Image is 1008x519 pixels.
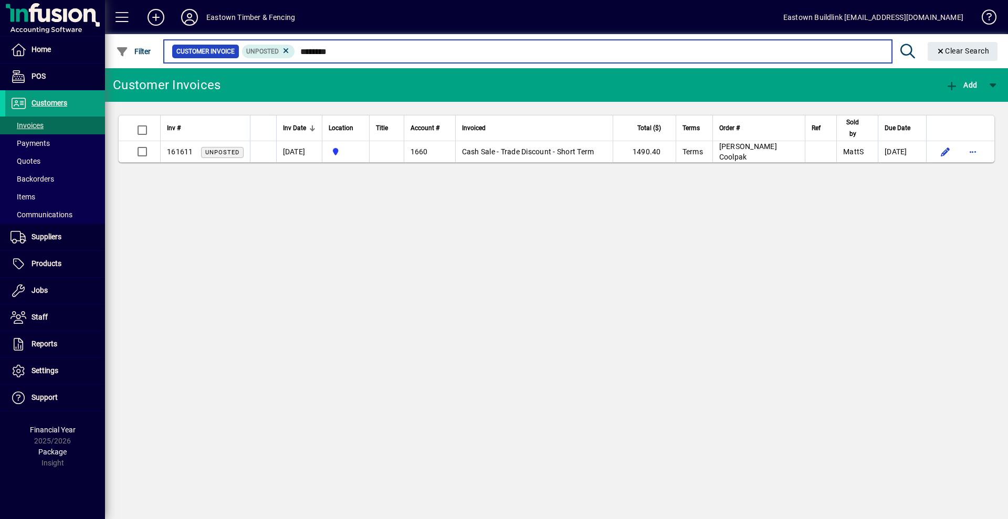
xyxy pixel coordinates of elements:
[283,122,316,134] div: Inv Date
[10,139,50,147] span: Payments
[5,224,105,250] a: Suppliers
[246,48,279,55] span: Unposted
[376,122,388,134] span: Title
[173,8,206,27] button: Profile
[329,122,353,134] span: Location
[964,143,981,160] button: More options
[719,122,740,134] span: Order #
[613,141,676,162] td: 1490.40
[5,116,105,134] a: Invoices
[5,152,105,170] a: Quotes
[411,147,428,156] span: 1660
[31,259,61,268] span: Products
[205,149,239,156] span: Unposted
[783,9,963,26] div: Eastown Buildlink [EMAIL_ADDRESS][DOMAIN_NAME]
[31,99,67,107] span: Customers
[242,45,295,58] mat-chip: Customer Invoice Status: Unposted
[31,340,57,348] span: Reports
[5,63,105,90] a: POS
[376,122,397,134] div: Title
[5,251,105,277] a: Products
[116,47,151,56] span: Filter
[5,358,105,384] a: Settings
[843,147,864,156] span: MattS
[411,122,449,134] div: Account #
[276,141,322,162] td: [DATE]
[885,122,910,134] span: Due Date
[10,157,40,165] span: Quotes
[283,122,306,134] span: Inv Date
[176,46,235,57] span: Customer Invoice
[206,9,295,26] div: Eastown Timber & Fencing
[31,313,48,321] span: Staff
[329,146,363,157] span: Holyoake St
[812,122,830,134] div: Ref
[38,448,67,456] span: Package
[31,393,58,401] span: Support
[10,210,72,219] span: Communications
[5,134,105,152] a: Payments
[928,42,998,61] button: Clear
[5,385,105,411] a: Support
[937,143,954,160] button: Edit
[10,175,54,183] span: Backorders
[637,122,661,134] span: Total ($)
[31,366,58,375] span: Settings
[5,304,105,331] a: Staff
[619,122,670,134] div: Total ($)
[5,188,105,206] a: Items
[167,122,244,134] div: Inv #
[843,116,862,140] span: Sold by
[167,147,193,156] span: 161611
[411,122,439,134] span: Account #
[843,116,871,140] div: Sold by
[878,141,926,162] td: [DATE]
[5,278,105,304] a: Jobs
[5,170,105,188] a: Backorders
[30,426,76,434] span: Financial Year
[974,2,995,36] a: Knowledge Base
[885,122,920,134] div: Due Date
[936,47,990,55] span: Clear Search
[5,37,105,63] a: Home
[167,122,181,134] span: Inv #
[31,72,46,80] span: POS
[31,286,48,294] span: Jobs
[946,81,977,89] span: Add
[113,77,220,93] div: Customer Invoices
[682,147,703,156] span: Terms
[462,147,594,156] span: Cash Sale - Trade Discount - Short Term
[31,232,61,241] span: Suppliers
[329,122,363,134] div: Location
[719,122,799,134] div: Order #
[113,42,154,61] button: Filter
[462,122,486,134] span: Invoiced
[5,331,105,357] a: Reports
[139,8,173,27] button: Add
[5,206,105,224] a: Communications
[943,76,980,94] button: Add
[462,122,606,134] div: Invoiced
[812,122,821,134] span: Ref
[682,122,700,134] span: Terms
[719,142,777,161] span: [PERSON_NAME] Coolpak
[10,121,44,130] span: Invoices
[10,193,35,201] span: Items
[31,45,51,54] span: Home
